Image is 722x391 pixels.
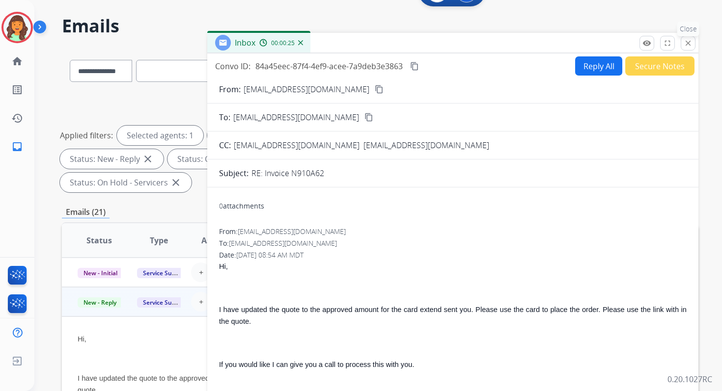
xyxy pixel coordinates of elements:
[142,153,154,165] mat-icon: close
[625,56,694,76] button: Secure Notes
[236,250,304,260] span: [DATE] 08:54 AM MDT
[251,167,324,179] p: RE: Invoice N910A62
[663,39,672,48] mat-icon: fullscreen
[191,292,211,312] button: +
[233,111,359,123] span: [EMAIL_ADDRESS][DOMAIN_NAME]
[238,227,346,236] span: [EMAIL_ADDRESS][DOMAIN_NAME]
[201,235,236,246] span: Assignee
[86,235,112,246] span: Status
[219,83,241,95] p: From:
[62,16,698,36] h2: Emails
[191,262,211,282] button: +
[681,36,695,51] button: Close
[117,126,203,145] div: Selected agents: 1
[167,149,295,169] div: Status: On-hold – Internal
[219,227,687,236] div: From:
[219,139,231,151] p: CC:
[78,268,123,278] span: New - Initial
[235,37,255,48] span: Inbox
[11,84,23,96] mat-icon: list_alt
[11,141,23,153] mat-icon: inbox
[137,297,193,308] span: Service Support
[219,262,228,270] span: Hi,
[234,140,360,151] span: [EMAIL_ADDRESS][DOMAIN_NAME]
[219,201,264,211] div: attachments
[78,297,122,308] span: New - Reply
[271,39,295,47] span: 00:00:25
[575,56,622,76] button: Reply All
[363,140,489,151] span: [EMAIL_ADDRESS][DOMAIN_NAME]
[62,206,110,218] p: Emails (21)
[60,130,113,141] p: Applied filters:
[11,55,23,67] mat-icon: home
[219,361,415,368] span: If you would like I can give you a call to process this with you.
[229,238,337,248] span: [EMAIL_ADDRESS][DOMAIN_NAME]
[215,60,250,72] p: Convo ID:
[255,61,403,72] span: 84a45eec-87f4-4ef9-acee-7a9deb3e3863
[150,235,168,246] span: Type
[375,85,384,94] mat-icon: content_copy
[78,335,86,343] span: Hi,
[199,296,203,308] span: +
[219,201,223,210] span: 0
[219,250,687,260] div: Date:
[219,238,687,248] div: To:
[219,167,249,179] p: Subject:
[219,306,687,325] span: I have updated the quote to the approved amount for the card extend sent you. Please use the card...
[677,22,699,36] p: Close
[667,373,712,385] p: 0.20.1027RC
[219,111,230,123] p: To:
[137,268,193,278] span: Service Support
[60,173,192,192] div: Status: On Hold - Servicers
[642,39,651,48] mat-icon: remove_red_eye
[684,39,693,48] mat-icon: close
[199,266,203,278] span: +
[11,112,23,124] mat-icon: history
[60,149,164,169] div: Status: New - Reply
[410,62,419,71] mat-icon: content_copy
[3,14,31,41] img: avatar
[170,177,182,188] mat-icon: close
[244,83,369,95] p: [EMAIL_ADDRESS][DOMAIN_NAME]
[364,113,373,122] mat-icon: content_copy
